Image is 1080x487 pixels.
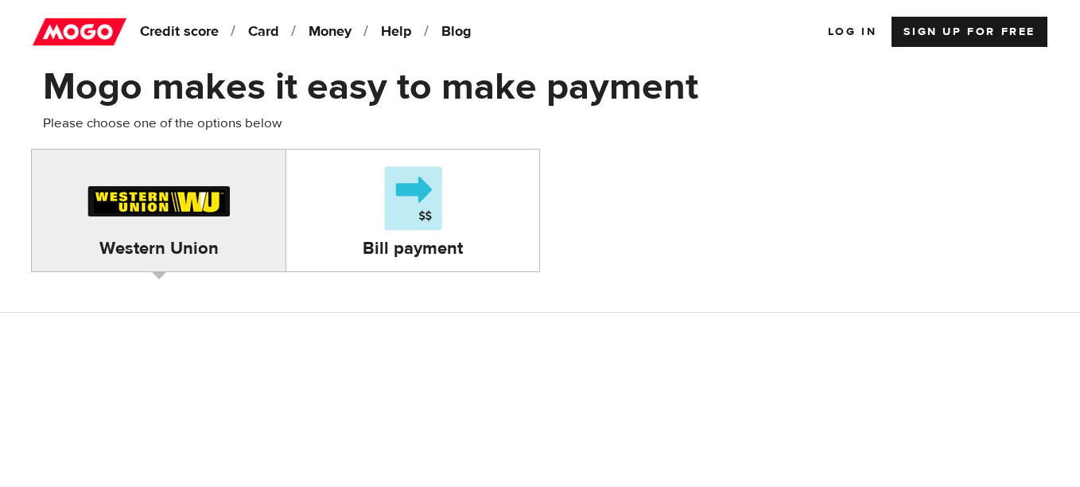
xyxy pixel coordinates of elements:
[243,17,301,47] a: Card
[134,17,241,47] a: Credit score
[32,237,286,259] h4: Western Union
[303,17,374,47] a: Money
[375,17,434,47] a: Help
[286,237,539,259] h4: Bill payment
[436,17,489,47] a: Blog
[892,17,1047,47] a: Sign up for Free
[43,114,1037,133] p: Please choose one of the options below
[828,17,877,47] a: Log In
[43,66,1037,107] h1: Mogo makes it easy to make payment
[33,17,126,47] img: mogo_logo-11ee424be714fa7cbb0f0f49df9e16ec.png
